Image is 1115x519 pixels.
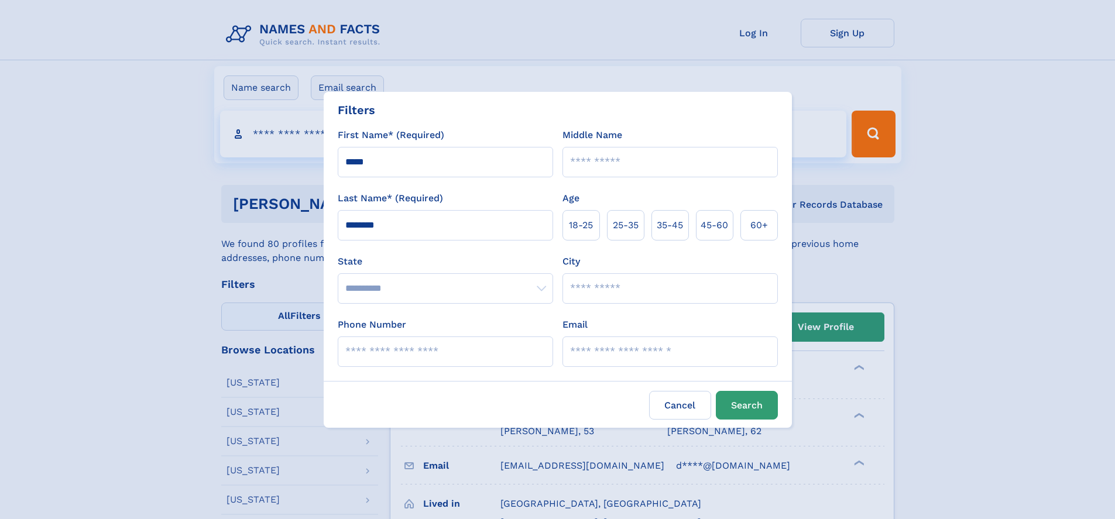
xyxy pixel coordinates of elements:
span: 25‑35 [613,218,639,232]
label: Phone Number [338,318,406,332]
label: Middle Name [562,128,622,142]
span: 35‑45 [657,218,683,232]
div: Filters [338,101,375,119]
label: Age [562,191,579,205]
span: 45‑60 [701,218,728,232]
label: First Name* (Required) [338,128,444,142]
button: Search [716,391,778,420]
label: Email [562,318,588,332]
span: 60+ [750,218,768,232]
span: 18‑25 [569,218,593,232]
label: Cancel [649,391,711,420]
label: Last Name* (Required) [338,191,443,205]
label: City [562,255,580,269]
label: State [338,255,553,269]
